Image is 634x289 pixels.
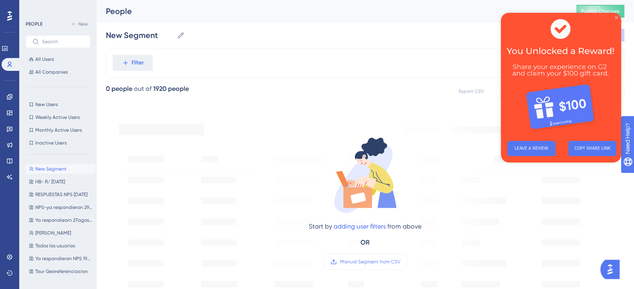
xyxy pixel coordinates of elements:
[26,54,91,64] button: All Users
[26,138,91,148] button: Inactive Users
[106,6,556,17] div: People
[35,140,67,146] span: Inactive Users
[6,128,55,143] button: LEAVE A REVIEW
[153,84,189,94] div: 1920 people
[334,223,386,230] a: adding user filters
[35,179,65,185] span: HB- R/ [DATE]
[35,268,88,275] span: Tour Georeferenciacion
[35,191,87,198] span: RESPUESTAS NPS [DATE]
[35,243,75,249] span: Todos los usuarios
[26,100,91,109] button: New Users
[26,241,95,251] button: Todos los usuarios
[35,101,58,108] span: New Users
[26,203,95,212] button: NPS-ya respondieron 29AGOSTO-TARDE
[134,84,152,94] div: out of
[19,2,50,12] span: Need Help?
[576,5,624,18] button: Publish Changes
[106,30,174,41] input: Segment Name
[26,215,95,225] button: Ya respondieorn 27agosto
[26,177,95,187] button: HB- R/ [DATE]
[35,255,92,262] span: Ya respondieron NPS 190925
[67,128,115,143] button: COPY SHARE LINK
[451,85,491,98] button: Export CSV
[361,238,370,247] div: OR
[106,84,132,94] div: 0 people
[600,257,624,281] iframe: UserGuiding AI Assistant Launcher
[78,21,88,27] span: New
[26,254,95,263] button: Ya respondieron NPS 190925
[35,166,67,172] span: New Segment
[132,58,144,68] span: Filter
[340,259,400,265] span: Manual Segment from CSV
[26,112,91,122] button: Weekly Active Users
[26,21,43,27] div: PEOPLE
[35,69,68,75] span: All Companies
[68,19,91,29] button: New
[113,55,153,71] button: Filter
[42,39,84,44] input: Search
[26,190,95,199] button: RESPUESTAS NPS [DATE]
[26,228,95,238] button: [PERSON_NAME]
[35,204,92,211] span: NPS-ya respondieron 29AGOSTO-TARDE
[35,114,80,120] span: Weekly Active Users
[35,217,92,223] span: Ya respondieorn 27agosto
[26,125,91,135] button: Monthly Active Users
[496,85,624,98] button: Available Attributes (13)
[459,88,484,94] span: Export CSV
[309,222,421,231] div: Start by from above
[35,56,54,62] span: All Users
[26,164,95,174] button: New Segment
[26,267,95,276] button: Tour Georeferenciacion
[35,230,71,236] span: [PERSON_NAME]
[26,67,91,77] button: All Companies
[114,3,117,6] div: Close Preview
[35,127,82,133] span: Monthly Active Users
